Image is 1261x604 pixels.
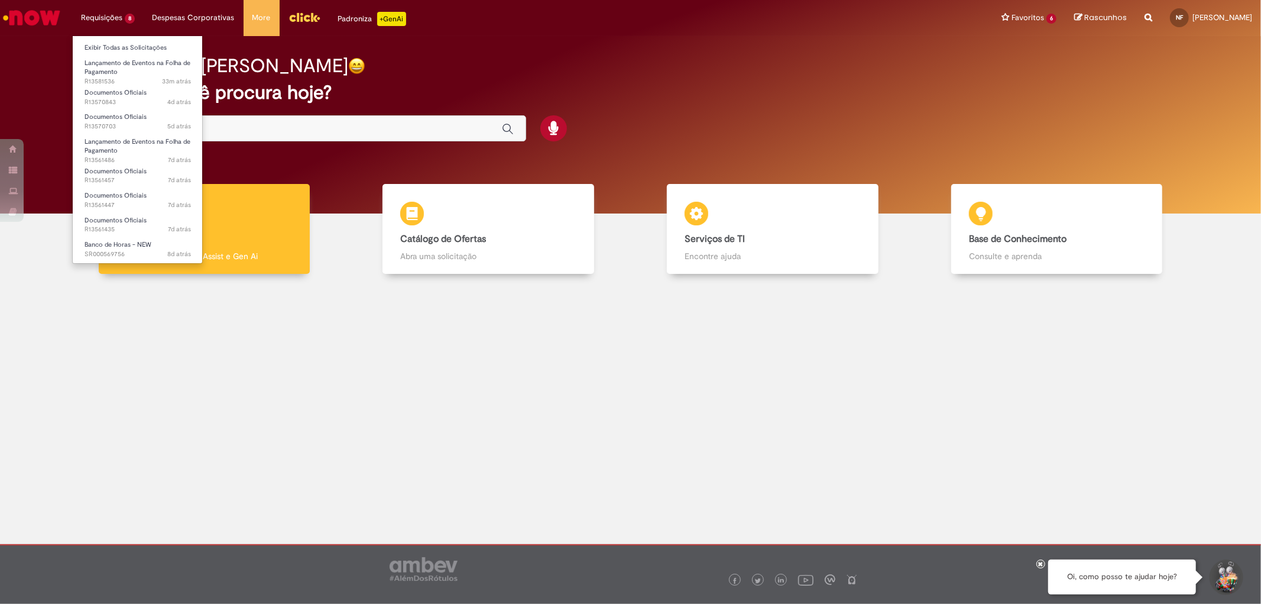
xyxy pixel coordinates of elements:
[755,578,761,584] img: logo_footer_twitter.png
[162,77,191,86] time: 30/09/2025 13:40:49
[109,82,1152,103] h2: O que você procura hoje?
[1084,12,1127,23] span: Rascunhos
[167,250,191,259] span: 8d atrás
[85,59,190,77] span: Lançamento de Eventos na Folha de Pagamento
[125,14,135,24] span: 8
[73,86,203,108] a: Aberto R13570843 : Documentos Oficiais
[168,201,191,209] time: 24/09/2025 08:16:44
[73,135,203,161] a: Aberto R13561486 : Lançamento de Eventos na Folha de Pagamento
[85,98,191,107] span: R13570843
[81,12,122,24] span: Requisições
[85,250,191,259] span: SR000569756
[168,176,191,185] span: 7d atrás
[685,233,745,245] b: Serviços de TI
[732,578,738,584] img: logo_footer_facebook.png
[377,12,406,26] p: +GenAi
[969,233,1066,245] b: Base de Conhecimento
[1176,14,1183,21] span: NF
[153,12,235,24] span: Despesas Corporativas
[798,572,813,587] img: logo_footer_youtube.png
[85,122,191,131] span: R13570703
[85,156,191,165] span: R13561486
[168,225,191,234] span: 7d atrás
[85,167,147,176] span: Documentos Oficiais
[252,12,271,24] span: More
[72,35,203,264] ul: Requisições
[167,122,191,131] span: 5d atrás
[685,250,860,262] p: Encontre ajuda
[390,557,458,581] img: logo_footer_ambev_rotulo_gray.png
[631,184,915,274] a: Serviços de TI Encontre ajuda
[85,88,147,97] span: Documentos Oficiais
[168,225,191,234] time: 24/09/2025 08:11:54
[825,574,835,585] img: logo_footer_workplace.png
[168,156,191,164] time: 24/09/2025 08:29:24
[73,238,203,260] a: Aberto SR000569756 : Banco de Horas - NEW
[73,111,203,133] a: Aberto R13570703 : Documentos Oficiais
[167,98,191,106] span: 4d atrás
[847,574,857,585] img: logo_footer_naosei.png
[85,112,147,121] span: Documentos Oficiais
[73,214,203,236] a: Aberto R13561435 : Documentos Oficiais
[85,240,151,249] span: Banco de Horas - NEW
[85,191,147,200] span: Documentos Oficiais
[73,165,203,187] a: Aberto R13561457 : Documentos Oficiais
[109,56,348,76] h2: Boa tarde, [PERSON_NAME]
[85,216,147,225] span: Documentos Oficiais
[73,57,203,82] a: Aberto R13581536 : Lançamento de Eventos na Folha de Pagamento
[1048,560,1196,595] div: Oi, como posso te ajudar hoje?
[62,184,346,274] a: Tirar dúvidas Tirar dúvidas com Lupi Assist e Gen Ai
[167,98,191,106] time: 26/09/2025 14:29:57
[85,137,190,156] span: Lançamento de Eventos na Folha de Pagamento
[348,57,365,75] img: happy-face.png
[346,184,631,274] a: Catálogo de Ofertas Abra uma solicitação
[85,201,191,210] span: R13561447
[85,176,191,185] span: R13561457
[338,12,406,26] div: Padroniza
[1208,560,1243,595] button: Iniciar Conversa de Suporte
[73,189,203,211] a: Aberto R13561447 : Documentos Oficiais
[400,233,486,245] b: Catálogo de Ofertas
[85,77,191,86] span: R13581536
[85,225,191,234] span: R13561435
[167,122,191,131] time: 26/09/2025 13:56:29
[915,184,1199,274] a: Base de Conhecimento Consulte e aprenda
[162,77,191,86] span: 33m atrás
[1192,12,1252,22] span: [PERSON_NAME]
[1,6,62,30] img: ServiceNow
[400,250,576,262] p: Abra uma solicitação
[168,201,191,209] span: 7d atrás
[168,176,191,185] time: 24/09/2025 08:20:47
[1046,14,1056,24] span: 6
[969,250,1145,262] p: Consulte e aprenda
[1012,12,1044,24] span: Favoritos
[288,8,320,26] img: click_logo_yellow_360x200.png
[168,156,191,164] span: 7d atrás
[73,41,203,54] a: Exibir Todas as Solicitações
[116,250,292,262] p: Tirar dúvidas com Lupi Assist e Gen Ai
[1074,12,1127,24] a: Rascunhos
[167,250,191,259] time: 23/09/2025 11:15:29
[778,577,784,584] img: logo_footer_linkedin.png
